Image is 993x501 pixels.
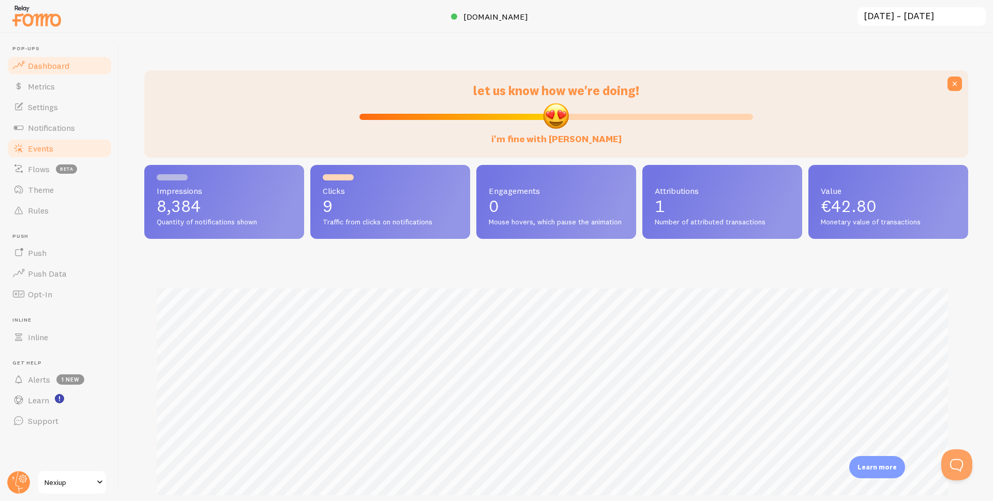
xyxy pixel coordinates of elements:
span: Get Help [12,360,113,367]
span: Push [28,248,47,258]
a: Dashboard [6,55,113,76]
span: Monetary value of transactions [821,218,956,227]
span: Number of attributed transactions [655,218,790,227]
span: Engagements [489,187,624,195]
span: Settings [28,102,58,112]
span: Clicks [323,187,458,195]
span: Push Data [28,268,67,279]
span: Support [28,416,58,426]
a: Theme [6,179,113,200]
span: Events [28,143,53,154]
span: Theme [28,185,54,195]
a: Support [6,411,113,431]
a: Notifications [6,117,113,138]
div: Learn more [849,456,905,478]
a: Metrics [6,76,113,97]
span: Rules [28,205,49,216]
span: Opt-In [28,289,52,299]
span: Flows [28,164,50,174]
p: 0 [489,198,624,215]
span: Mouse hovers, which pause the animation [489,218,624,227]
span: 1 new [56,374,84,385]
a: Flows beta [6,159,113,179]
a: Opt-In [6,284,113,305]
span: Inline [28,332,48,342]
span: Traffic from clicks on notifications [323,218,458,227]
p: 8,384 [157,198,292,215]
a: Learn [6,390,113,411]
span: Attributions [655,187,790,195]
p: 9 [323,198,458,215]
svg: <p>Watch New Feature Tutorials!</p> [55,394,64,403]
a: Alerts 1 new [6,369,113,390]
img: emoji.png [542,102,570,130]
span: Notifications [28,123,75,133]
span: Dashboard [28,60,69,71]
label: i'm fine with [PERSON_NAME] [491,123,622,145]
a: Rules [6,200,113,221]
a: Push [6,242,113,263]
span: Pop-ups [12,45,113,52]
span: Push [12,233,113,240]
span: let us know how we're doing! [473,83,639,98]
img: fomo-relay-logo-orange.svg [11,3,63,29]
span: Metrics [28,81,55,92]
p: 1 [655,198,790,215]
span: Alerts [28,374,50,385]
iframe: Help Scout Beacon - Open [941,449,972,480]
span: Learn [28,395,49,405]
span: beta [56,164,77,174]
a: Push Data [6,263,113,284]
span: Quantity of notifications shown [157,218,292,227]
a: Settings [6,97,113,117]
span: Inline [12,317,113,324]
span: Value [821,187,956,195]
a: Nexiup [37,470,107,495]
a: Inline [6,327,113,347]
span: Nexiup [44,476,94,489]
span: €42.80 [821,196,877,216]
span: Impressions [157,187,292,195]
p: Learn more [857,462,897,472]
a: Events [6,138,113,159]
